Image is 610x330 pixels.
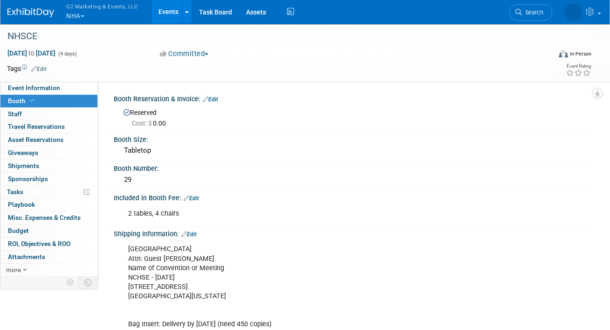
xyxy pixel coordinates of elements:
span: Giveaways [8,149,38,156]
div: Booth Number: [114,161,591,173]
a: Giveaways [0,147,97,159]
div: 29 [121,173,584,187]
span: 0.00 [132,119,170,127]
span: Playbook [8,201,35,208]
span: Budget [8,227,29,234]
a: Attachments [0,251,97,263]
span: Attachments [8,253,45,260]
span: ROI, Objectives & ROO [8,240,70,247]
div: Event Format [506,49,591,63]
button: Committed [157,49,212,59]
a: Booth [0,95,97,107]
td: Personalize Event Tab Strip [62,276,79,288]
div: Booth Size: [114,133,591,144]
span: [DATE] [DATE] [7,49,56,57]
td: Toggle Event Tabs [79,276,98,288]
span: Shipments [8,162,39,169]
a: more [0,264,97,276]
div: In-Person [569,50,591,57]
span: Cost: $ [132,119,153,127]
td: Tags [7,64,47,73]
div: Event Rating [566,64,591,69]
a: ROI, Objectives & ROO [0,238,97,250]
span: Booth [8,97,36,105]
span: more [6,266,21,274]
a: Staff [0,108,97,120]
span: Misc. Expenses & Credits [8,214,81,221]
span: Asset Reservations [8,136,63,143]
span: Search [522,9,543,16]
div: Booth Reservation & Invoice: [114,92,591,104]
span: (4 days) [57,51,77,57]
span: Staff [8,110,22,118]
a: Travel Reservations [0,120,97,133]
a: Sponsorships [0,173,97,185]
span: Sponsorships [8,175,48,183]
a: Asset Reservations [0,133,97,146]
a: Tasks [0,186,97,198]
a: Shipments [0,160,97,172]
div: 2 tables, 4 chairs [122,204,498,223]
a: Edit [203,96,218,103]
div: NHSCE [4,28,541,45]
a: Misc. Expenses & Credits [0,211,97,224]
img: ExhibitDay [7,8,54,17]
img: Nora McQuillan [564,3,582,21]
span: Event Information [8,84,60,91]
a: Playbook [0,198,97,211]
div: Shipping Information: [114,227,591,239]
img: Format-Inperson.png [559,50,568,57]
div: Tabletop [121,143,584,158]
div: Included in Booth Fee: [114,191,591,203]
span: to [27,49,36,57]
a: Event Information [0,82,97,94]
a: Edit [181,231,197,238]
a: Edit [31,66,47,72]
a: Budget [0,225,97,237]
i: Booth reservation complete [30,98,34,103]
span: Tasks [7,188,23,196]
span: Travel Reservations [8,123,65,130]
a: Edit [184,195,199,202]
span: G2 Marketing & Events, LLC [66,1,138,11]
div: Reserved [121,105,584,128]
a: Search [509,4,552,21]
